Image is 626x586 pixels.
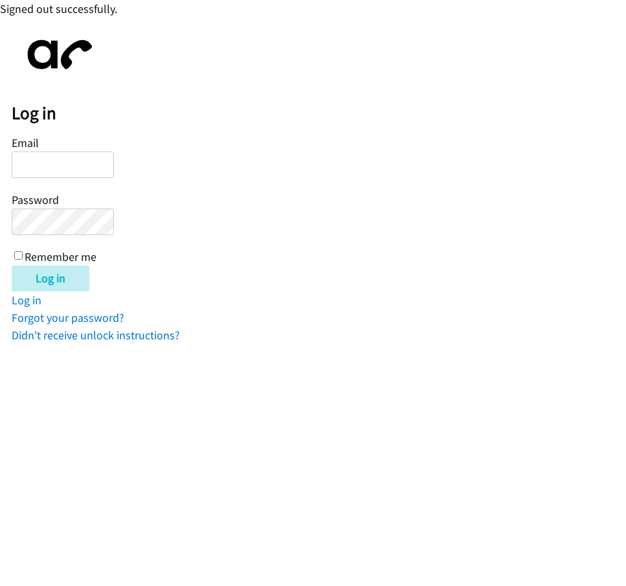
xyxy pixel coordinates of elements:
[12,328,180,343] a: Didn't receive unlock instructions?
[12,135,39,150] label: Email
[12,102,626,124] h2: Log in
[12,310,124,325] a: Forgot your password?
[12,293,41,308] a: Log in
[12,265,89,291] input: Log in
[12,192,59,207] label: Password
[25,249,96,264] label: Remember me
[12,29,102,80] img: aphone-8a226864a2ddd6a5e75d1ebefc011f4aa8f32683c2d82f3fb0802fe031f96514.svg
